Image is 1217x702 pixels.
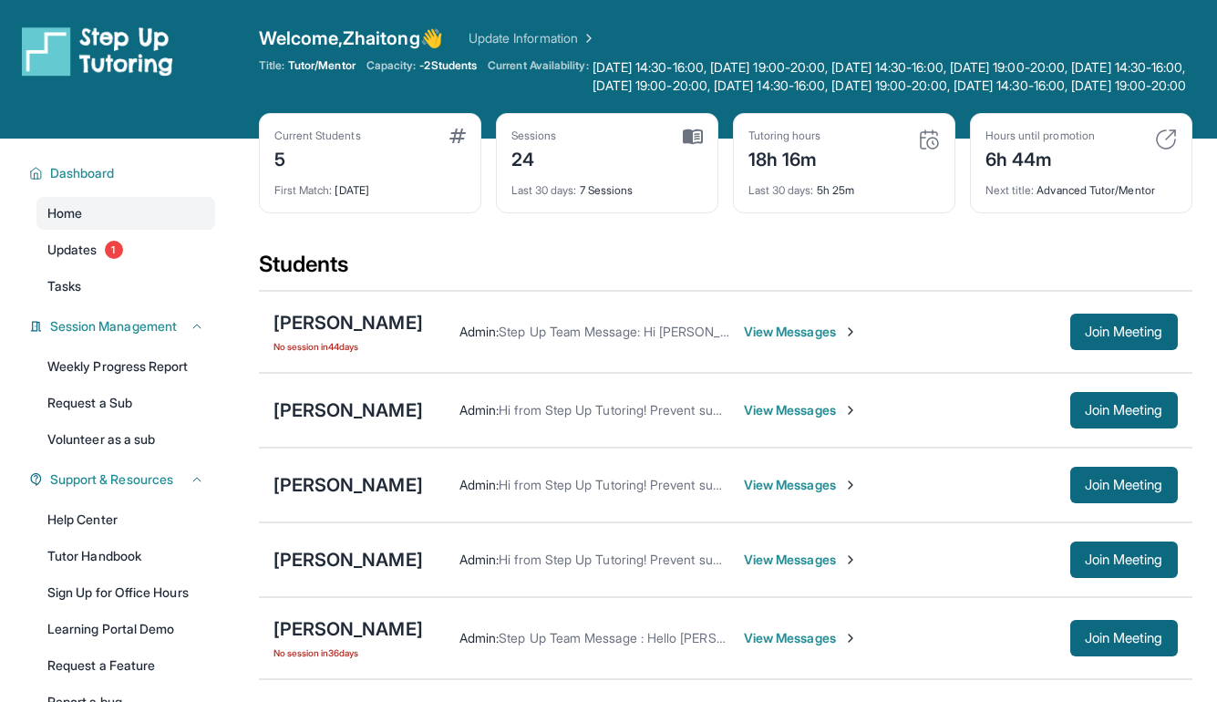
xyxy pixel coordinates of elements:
img: Chevron-Right [843,631,858,645]
button: Dashboard [43,164,204,182]
span: Capacity: [366,58,417,73]
span: Last 30 days : [511,183,577,197]
span: Title: [259,58,284,73]
img: card [683,129,703,145]
span: Admin : [459,477,499,492]
div: 5h 25m [748,172,940,198]
a: Request a Sub [36,387,215,419]
span: Current Availability: [488,58,588,95]
img: Chevron-Right [843,325,858,339]
div: 24 [511,143,557,172]
div: Hours until promotion [985,129,1095,143]
span: Join Meeting [1085,405,1163,416]
button: Join Meeting [1070,392,1178,428]
div: 5 [274,143,361,172]
div: [PERSON_NAME] [273,397,423,423]
img: Chevron-Right [843,403,858,418]
div: 7 Sessions [511,172,703,198]
span: [DATE] 14:30-16:00, [DATE] 19:00-20:00, [DATE] 14:30-16:00, [DATE] 19:00-20:00, [DATE] 14:30-16:0... [593,58,1192,95]
button: Join Meeting [1070,620,1178,656]
span: Tutor/Mentor [288,58,356,73]
span: Support & Resources [50,470,173,489]
div: Current Students [274,129,361,143]
img: card [1155,129,1177,150]
button: Join Meeting [1070,467,1178,503]
span: Join Meeting [1085,480,1163,490]
a: Tasks [36,270,215,303]
span: 1 [105,241,123,259]
a: Updates1 [36,233,215,266]
div: [PERSON_NAME] [273,547,423,573]
span: Join Meeting [1085,633,1163,644]
img: card [918,129,940,150]
a: Tutor Handbook [36,540,215,573]
span: Home [47,204,82,222]
span: Tasks [47,277,81,295]
span: Welcome, Zhaitong 👋 [259,26,443,51]
div: [PERSON_NAME] [273,310,423,336]
div: [DATE] [274,172,466,198]
span: No session in 36 days [273,645,423,660]
div: 18h 16m [748,143,821,172]
img: Chevron-Right [843,552,858,567]
button: Session Management [43,317,204,336]
span: Admin : [459,402,499,418]
span: Next title : [985,183,1035,197]
a: Request a Feature [36,649,215,682]
a: Weekly Progress Report [36,350,215,383]
button: Join Meeting [1070,314,1178,350]
div: Students [259,250,1192,290]
span: Admin : [459,552,499,567]
button: Join Meeting [1070,542,1178,578]
a: Update Information [469,29,596,47]
div: Tutoring hours [748,129,821,143]
a: Sign Up for Office Hours [36,576,215,609]
span: First Match : [274,183,333,197]
img: card [449,129,466,143]
span: No session in 44 days [273,339,423,354]
a: Help Center [36,503,215,536]
div: [PERSON_NAME] [273,472,423,498]
a: Volunteer as a sub [36,423,215,456]
a: Learning Portal Demo [36,613,215,645]
span: Join Meeting [1085,326,1163,337]
span: Admin : [459,324,499,339]
div: [PERSON_NAME] [273,616,423,642]
img: logo [22,26,173,77]
div: 6h 44m [985,143,1095,172]
button: Support & Resources [43,470,204,489]
div: Sessions [511,129,557,143]
span: View Messages [744,401,858,419]
span: View Messages [744,476,858,494]
img: Chevron Right [578,29,596,47]
span: View Messages [744,629,858,647]
a: Home [36,197,215,230]
span: Last 30 days : [748,183,814,197]
img: Chevron-Right [843,478,858,492]
div: Advanced Tutor/Mentor [985,172,1177,198]
span: View Messages [744,323,858,341]
span: View Messages [744,551,858,569]
span: -2 Students [419,58,477,73]
span: Session Management [50,317,177,336]
span: Join Meeting [1085,554,1163,565]
span: Admin : [459,630,499,645]
span: Updates [47,241,98,259]
span: Dashboard [50,164,115,182]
